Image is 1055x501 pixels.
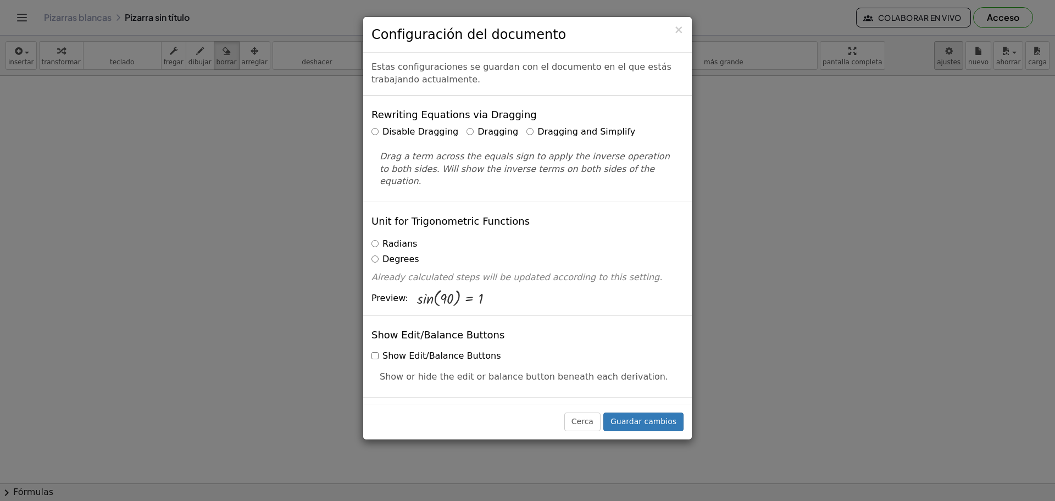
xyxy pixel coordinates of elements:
[371,62,671,85] font: Estas configuraciones se guardan con el documento en el que estás trabajando actualmente.
[371,330,504,341] h4: Show Edit/Balance Buttons
[603,413,684,431] button: Guardar cambios
[526,128,534,135] input: Dragging and Simplify
[371,238,417,250] label: Radians
[371,350,501,363] label: Show Edit/Balance Buttons
[371,109,537,120] h4: Rewriting Equations via Dragging
[371,271,684,284] p: Already calculated steps will be updated according to this setting.
[571,417,593,426] font: Cerca
[371,27,566,42] font: Configuración del documento
[380,371,675,383] p: Show or hide the edit or balance button beneath each derivation.
[467,126,518,138] label: Dragging
[371,352,379,359] input: Show Edit/Balance Buttons
[371,253,419,266] label: Degrees
[371,255,379,263] input: Degrees
[526,126,635,138] label: Dragging and Simplify
[371,240,379,247] input: Radians
[380,151,675,188] p: Drag a term across the equals sign to apply the inverse operation to both sides. Will show the in...
[371,126,458,138] label: Disable Dragging
[371,292,408,305] span: Preview:
[564,413,601,431] button: Cerca
[674,24,684,36] button: Cerca
[371,216,530,227] h4: Unit for Trigonometric Functions
[610,417,676,426] font: Guardar cambios
[371,128,379,135] input: Disable Dragging
[674,23,684,36] font: ×
[467,128,474,135] input: Dragging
